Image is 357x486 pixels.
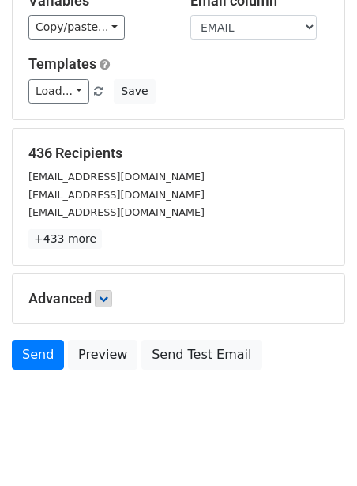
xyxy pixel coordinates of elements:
[28,189,205,201] small: [EMAIL_ADDRESS][DOMAIN_NAME]
[12,340,64,370] a: Send
[28,290,329,307] h5: Advanced
[28,15,125,40] a: Copy/paste...
[28,145,329,162] h5: 436 Recipients
[28,55,96,72] a: Templates
[28,171,205,183] small: [EMAIL_ADDRESS][DOMAIN_NAME]
[68,340,137,370] a: Preview
[141,340,261,370] a: Send Test Email
[278,410,357,486] iframe: Chat Widget
[28,79,89,104] a: Load...
[114,79,155,104] button: Save
[28,206,205,218] small: [EMAIL_ADDRESS][DOMAIN_NAME]
[28,229,102,249] a: +433 more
